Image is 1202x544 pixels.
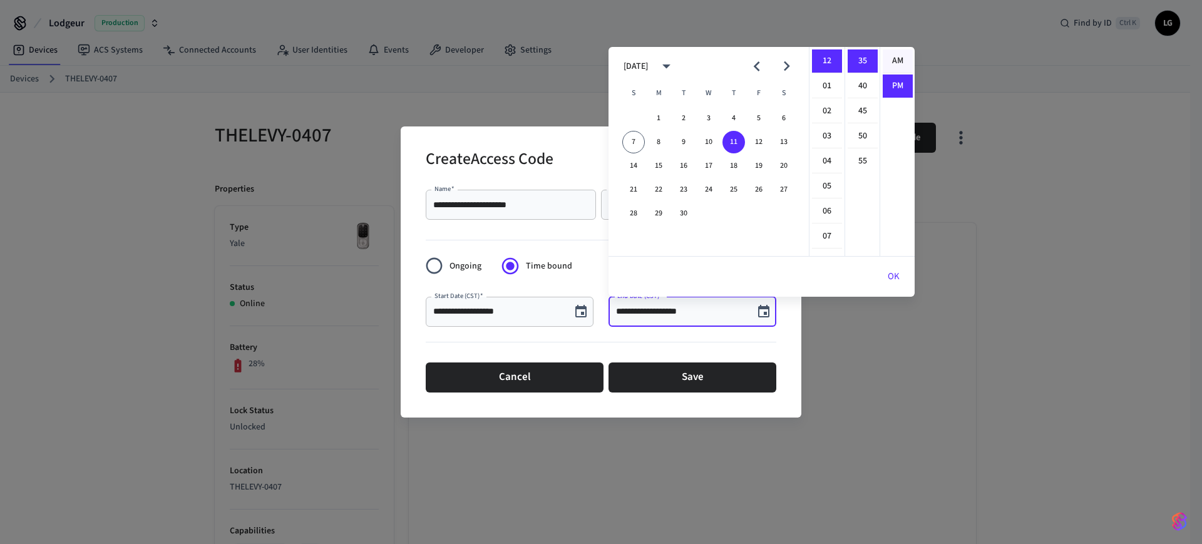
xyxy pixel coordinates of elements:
span: Saturday [773,81,795,106]
button: 20 [773,155,795,177]
li: 1 hours [812,74,842,98]
li: 55 minutes [848,150,878,173]
button: 25 [722,178,745,201]
button: 18 [722,155,745,177]
li: PM [883,74,913,98]
li: 4 hours [812,150,842,173]
button: 26 [747,178,770,201]
ul: Select hours [809,47,845,256]
button: 7 [622,131,645,153]
li: 35 minutes [848,49,878,73]
li: 12 hours [812,49,842,73]
li: 50 minutes [848,125,878,148]
span: Time bound [526,260,572,273]
button: 8 [647,131,670,153]
li: 3 hours [812,125,842,148]
span: Thursday [722,81,745,106]
button: Save [609,362,776,393]
ul: Select meridiem [880,47,915,256]
li: 5 hours [812,175,842,198]
li: 40 minutes [848,74,878,98]
span: Wednesday [697,81,720,106]
button: 3 [697,107,720,130]
button: 5 [747,107,770,130]
span: Friday [747,81,770,106]
button: 1 [647,107,670,130]
button: 6 [773,107,795,130]
button: 2 [672,107,695,130]
button: 29 [647,202,670,225]
button: 21 [622,178,645,201]
button: 14 [622,155,645,177]
li: 8 hours [812,250,842,274]
button: 17 [697,155,720,177]
img: SeamLogoGradient.69752ec5.svg [1172,511,1187,531]
button: 27 [773,178,795,201]
span: Tuesday [672,81,695,106]
div: [DATE] [624,60,648,73]
button: 12 [747,131,770,153]
button: 10 [697,131,720,153]
button: calendar view is open, switch to year view [652,51,681,81]
li: AM [883,49,913,73]
button: 19 [747,155,770,177]
li: 6 hours [812,200,842,223]
button: Next month [772,51,801,81]
button: Choose date, selected date is Sep 7, 2025 [568,299,593,324]
li: 45 minutes [848,100,878,123]
button: 16 [672,155,695,177]
button: 11 [722,131,745,153]
button: Choose date, selected date is Sep 11, 2025 [751,299,776,324]
button: Cancel [426,362,604,393]
h2: Create Access Code [426,141,553,180]
button: 24 [697,178,720,201]
button: 9 [672,131,695,153]
button: 28 [622,202,645,225]
label: Name [434,184,455,193]
button: OK [873,262,915,292]
label: End Date (CST) [617,291,662,300]
li: 2 hours [812,100,842,123]
ul: Select minutes [845,47,880,256]
button: Previous month [742,51,771,81]
span: Ongoing [449,260,481,273]
button: 4 [722,107,745,130]
li: 7 hours [812,225,842,249]
button: 23 [672,178,695,201]
span: Sunday [622,81,645,106]
label: Start Date (CST) [434,291,483,300]
button: 15 [647,155,670,177]
button: 13 [773,131,795,153]
button: 30 [672,202,695,225]
span: Monday [647,81,670,106]
button: 22 [647,178,670,201]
